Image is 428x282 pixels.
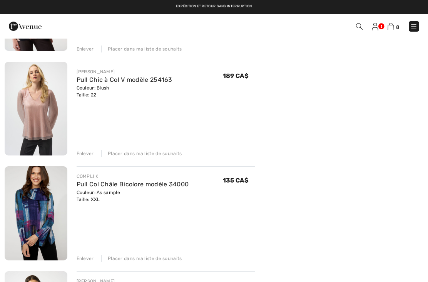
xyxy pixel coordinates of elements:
[77,68,172,75] div: [PERSON_NAME]
[77,84,172,98] div: Couleur: Blush Taille: 22
[223,72,249,79] span: 189 CA$
[396,24,400,30] span: 8
[77,76,172,83] a: Pull Chic à Col V modèle 254163
[5,62,67,155] img: Pull Chic à Col V modèle 254163
[77,150,94,157] div: Enlever
[77,255,94,262] div: Enlever
[372,23,378,30] img: Mes infos
[9,19,42,34] img: 1ère Avenue
[356,23,363,30] img: Recherche
[101,150,182,157] div: Placer dans ma liste de souhaits
[101,46,182,52] div: Placer dans ma liste de souhaits
[410,23,418,30] img: Menu
[101,255,182,262] div: Placer dans ma liste de souhaits
[5,166,67,260] img: Pull Col Châle Bicolore modèle 34000
[388,22,400,31] a: 8
[223,177,249,184] span: 135 CA$
[176,4,252,8] a: Expédition et retour sans interruption
[77,46,94,52] div: Enlever
[388,23,394,30] img: Panier d'achat
[9,22,42,29] a: 1ère Avenue
[77,181,189,188] a: Pull Col Châle Bicolore modèle 34000
[77,173,189,180] div: COMPLI K
[77,189,189,203] div: Couleur: As sample Taille: XXL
